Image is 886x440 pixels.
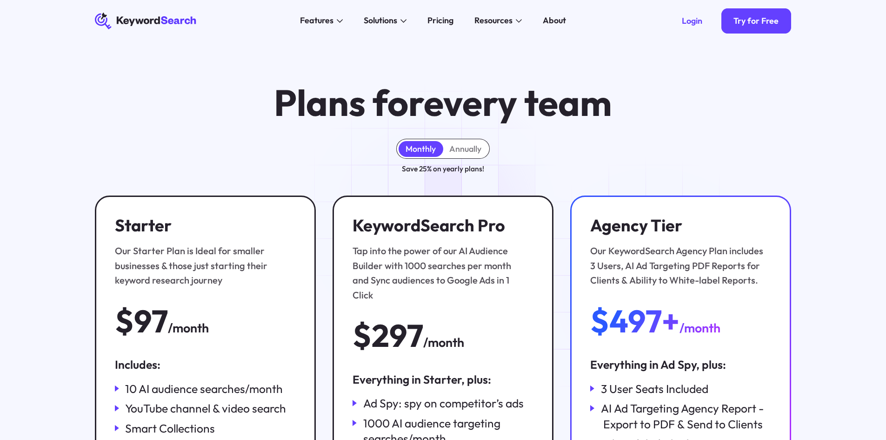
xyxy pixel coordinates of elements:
div: Solutions [364,14,397,27]
div: Everything in Starter, plus: [353,372,533,387]
a: Pricing [421,13,460,29]
div: YouTube channel & video search [125,400,286,416]
div: /month [168,318,209,338]
div: $97 [115,305,168,338]
div: $497+ [590,305,679,338]
div: 3 User Seats Included [601,381,708,397]
div: Tap into the power of our AI Audience Builder with 1000 searches per month and Sync audiences to ... [353,244,528,302]
div: $297 [353,319,423,352]
div: Includes: [115,357,296,372]
div: /month [679,318,720,338]
a: Try for Free [721,8,792,34]
div: AI Ad Targeting Agency Report - Export to PDF & Send to Clients [601,400,771,432]
div: Annually [449,144,481,154]
h3: KeywordSearch Pro [353,216,528,236]
div: Our KeywordSearch Agency Plan includes 3 Users, AI Ad Targeting PDF Reports for Clients & Ability... [590,244,766,287]
div: Pricing [427,14,453,27]
a: Login [669,8,715,34]
div: Resources [474,14,513,27]
div: Try for Free [733,16,779,26]
div: Save 25% on yearly plans! [402,163,484,175]
div: Smart Collections [125,420,215,436]
span: every team [424,80,612,125]
div: About [543,14,566,27]
div: Features [300,14,333,27]
div: Ad Spy: spy on competitor’s ads [363,395,524,411]
a: About [537,13,573,29]
div: 10 AI audience searches/month [125,381,283,397]
div: Everything in Ad Spy, plus: [590,357,771,372]
div: Login [682,16,702,26]
div: Monthly [406,144,436,154]
div: /month [423,333,464,352]
div: Our Starter Plan is Ideal for smaller businesses & those just starting their keyword research jou... [115,244,290,287]
h1: Plans for [274,83,612,122]
h3: Agency Tier [590,216,766,236]
h3: Starter [115,216,290,236]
